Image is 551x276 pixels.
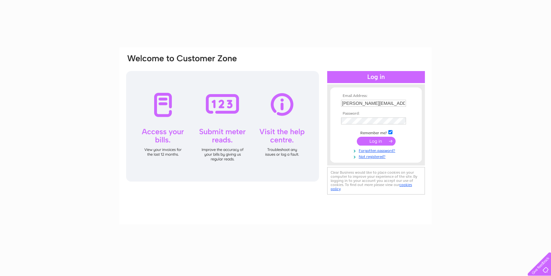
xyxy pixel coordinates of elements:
input: Submit [357,137,396,146]
td: Remember me? [339,129,413,135]
th: Password: [339,111,413,116]
div: Clear Business would like to place cookies on your computer to improve your experience of the sit... [327,167,425,195]
a: cookies policy [331,183,412,191]
th: Email Address: [339,94,413,98]
a: Not registered? [341,153,413,159]
a: Forgotten password? [341,147,413,153]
